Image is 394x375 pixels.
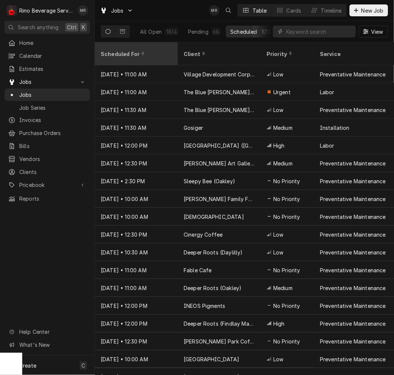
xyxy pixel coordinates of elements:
[4,21,90,34] button: Search anythingCtrlK
[360,7,385,14] span: New Job
[95,279,178,297] div: [DATE] • 11:00 AM
[4,153,90,165] a: Vendors
[82,23,85,31] span: K
[4,37,90,49] a: Home
[4,127,90,139] a: Purchase Orders
[273,106,283,114] span: Low
[370,28,385,36] span: View
[4,166,90,178] a: Clients
[273,302,300,310] span: No Priority
[19,362,36,369] span: Create
[359,26,388,37] button: View
[95,136,178,154] div: [DATE] • 12:00 PM
[273,159,293,167] span: Medium
[140,28,162,36] div: All Open
[95,119,178,136] div: [DATE] • 11:30 AM
[95,350,178,368] div: [DATE] • 10:00 AM
[95,101,178,119] div: [DATE] • 11:30 AM
[273,88,291,96] span: Urgent
[209,5,220,16] div: Melissa Rinehart's Avatar
[320,249,386,256] div: Preventative Maintenance
[95,315,178,332] div: [DATE] • 12:00 PM
[95,154,178,172] div: [DATE] • 12:30 PM
[184,142,255,149] div: [GEOGRAPHIC_DATA] ([GEOGRAPHIC_DATA])
[273,249,283,256] span: Low
[4,339,90,351] a: Go to What's New
[4,140,90,152] a: Bills
[19,341,86,349] span: What's New
[320,50,390,58] div: Service
[19,168,86,176] span: Clients
[320,302,386,310] div: Preventative Maintenance
[97,4,136,17] a: Go to Jobs
[7,5,17,16] div: Rino Beverage Service's Avatar
[184,284,241,292] div: Deeper Roots (Oakley)
[19,116,86,124] span: Invoices
[19,78,75,86] span: Jobs
[95,297,178,315] div: [DATE] • 12:00 PM
[320,70,386,78] div: Preventative Maintenance
[4,63,90,75] a: Estimates
[184,338,255,345] div: [PERSON_NAME] Park Coffee
[184,50,253,58] div: Client
[4,50,90,62] a: Calendar
[184,320,255,328] div: Deeper Roots (Findlay Market)
[320,106,386,114] div: Preventative Maintenance
[78,5,88,16] div: MR
[273,142,285,149] span: High
[184,249,243,256] div: Deeper Roots (Daylilly)
[4,326,90,338] a: Go to Help Center
[273,320,285,328] span: High
[184,70,255,78] div: Village Development Corporation
[321,7,342,14] div: Timeline
[350,4,388,16] button: New Job
[19,181,75,189] span: Pricebook
[4,179,90,191] a: Go to Pricebook
[273,124,293,132] span: Medium
[95,332,178,350] div: [DATE] • 12:30 PM
[273,284,293,292] span: Medium
[223,4,234,16] button: Open search
[320,195,386,203] div: Preventative Maintenance
[184,302,225,310] div: INEOS Pigments
[320,338,386,345] div: Preventative Maintenance
[320,284,386,292] div: Preventative Maintenance
[184,266,212,274] div: Fable Cafe
[320,266,386,274] div: Preventative Maintenance
[19,7,74,14] div: Rino Beverage Service
[273,266,300,274] span: No Priority
[320,124,350,132] div: Installation
[320,320,386,328] div: Preventative Maintenance
[184,88,255,96] div: The Blue [PERSON_NAME] Cafe
[4,89,90,101] a: Jobs
[320,142,334,149] div: Labor
[166,28,177,36] div: 1814
[184,159,255,167] div: [PERSON_NAME] Art Gallery and Coffee Shop
[209,5,220,16] div: MR
[267,50,307,58] div: Priority
[19,91,86,99] span: Jobs
[286,26,352,37] input: Keyword search
[273,355,283,363] span: Low
[273,338,300,345] span: No Priority
[4,102,90,114] a: Job Series
[4,76,90,88] a: Go to Jobs
[273,195,300,203] span: No Priority
[95,190,178,208] div: [DATE] • 10:00 AM
[320,213,386,221] div: Preventative Maintenance
[320,355,386,363] div: Preventative Maintenance
[320,88,334,96] div: Labor
[19,195,86,203] span: Reports
[95,261,178,279] div: [DATE] • 11:00 AM
[184,213,244,221] div: [DEMOGRAPHIC_DATA]
[18,23,59,31] span: Search anything
[19,104,86,112] span: Job Series
[320,231,386,239] div: Preventative Maintenance
[111,7,124,14] span: Jobs
[19,129,86,137] span: Purchase Orders
[188,28,208,36] div: Pending
[95,243,178,261] div: [DATE] • 10:30 AM
[320,159,386,167] div: Preventative Maintenance
[273,177,300,185] span: No Priority
[213,28,219,36] div: 68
